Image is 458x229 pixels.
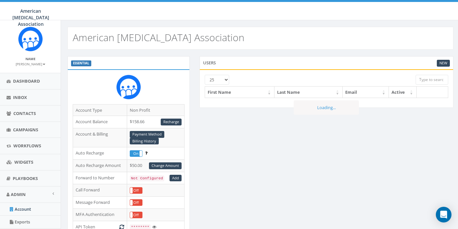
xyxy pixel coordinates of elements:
[127,104,184,116] td: Non Profit
[73,104,127,116] td: Account Type
[73,32,244,43] h2: American [MEDICAL_DATA] Association
[389,87,417,98] th: Active
[18,27,43,51] img: Rally_Corp_Icon.png
[170,175,182,182] a: Add
[119,225,124,229] i: Generate New Token
[343,87,389,98] th: Email
[274,87,343,98] th: Last Name
[130,131,164,138] a: Payment Method
[127,159,184,172] td: $50.00
[130,212,142,218] label: Off
[16,62,45,66] small: [PERSON_NAME]
[73,116,127,128] td: Account Balance
[145,150,147,156] span: Enable to prevent campaign failure.
[130,188,142,193] label: Off
[161,119,182,125] a: Recharge
[199,56,453,69] div: Users
[73,159,127,172] td: Auto Recharge Amount
[14,159,33,165] span: Widgets
[13,78,40,84] span: Dashboard
[73,147,127,159] td: Auto Recharge
[11,191,26,197] span: Admin
[437,60,450,67] a: New
[73,196,127,208] td: Message Forward
[130,187,142,194] div: OnOff
[130,150,142,157] div: OnOff
[130,151,142,156] label: On
[13,175,38,181] span: Playbooks
[416,75,448,85] input: Type to search
[436,207,451,222] div: Open Intercom Messenger
[130,138,159,145] a: Billing History
[130,175,164,181] code: Not Configured
[130,212,142,218] div: OnOff
[13,143,41,149] span: Workflows
[294,100,359,115] div: Loading...
[13,110,36,116] span: Contacts
[149,162,182,169] a: Change Amount
[73,128,127,147] td: Account & Billing
[13,127,38,133] span: Campaigns
[130,199,142,206] div: OnOff
[73,184,127,196] td: Call Forward
[25,57,36,61] small: Name
[127,116,184,128] td: $158.66
[205,87,274,98] th: First Name
[71,60,91,66] label: ESSENTIAL
[130,200,142,205] label: Off
[73,172,127,184] td: Forward to Number
[116,75,141,99] img: Rally_Corp_Icon.png
[73,209,127,221] td: MFA Authentication
[13,94,27,100] span: Inbox
[16,61,45,67] a: [PERSON_NAME]
[12,8,49,27] span: American [MEDICAL_DATA] Association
